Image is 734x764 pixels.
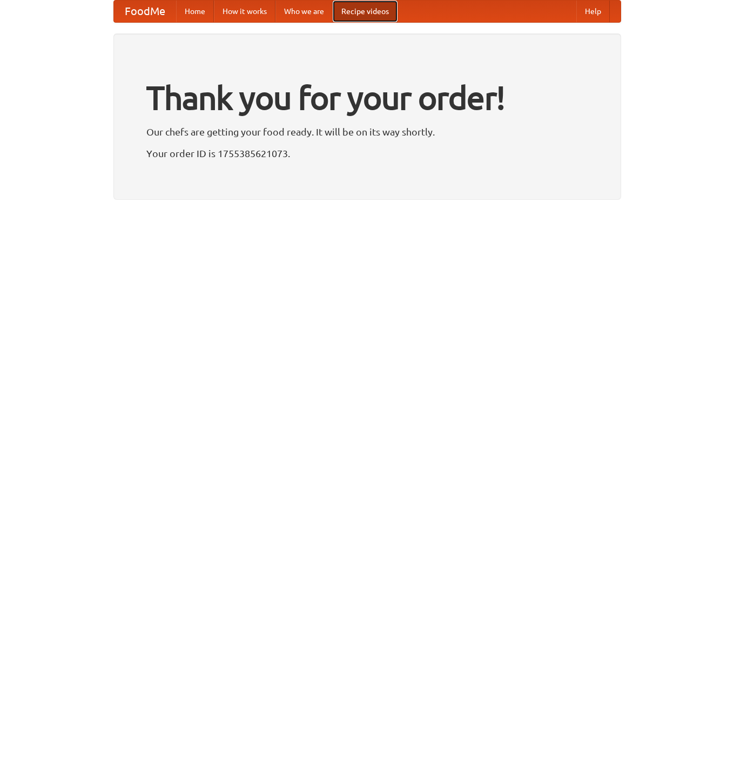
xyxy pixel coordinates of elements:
[176,1,214,22] a: Home
[114,1,176,22] a: FoodMe
[214,1,275,22] a: How it works
[275,1,333,22] a: Who we are
[146,145,588,161] p: Your order ID is 1755385621073.
[146,72,588,124] h1: Thank you for your order!
[146,124,588,140] p: Our chefs are getting your food ready. It will be on its way shortly.
[576,1,610,22] a: Help
[333,1,398,22] a: Recipe videos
